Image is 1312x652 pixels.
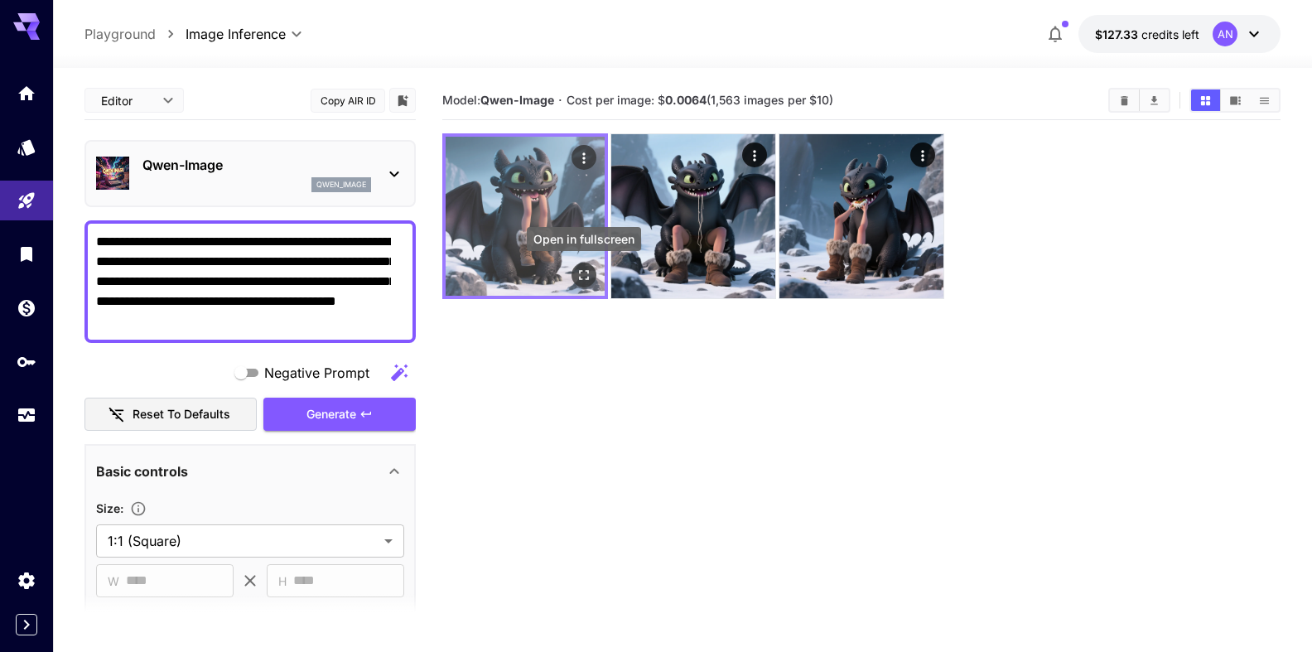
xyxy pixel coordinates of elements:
button: Adjust the dimensions of the generated image by specifying its width and height in pixels, or sel... [123,500,153,517]
span: Negative Prompt [264,363,369,383]
button: Generate [263,398,416,432]
div: $127.32897 [1095,26,1199,43]
div: Open in fullscreen [527,227,641,251]
a: Playground [84,24,156,44]
button: Reset to defaults [84,398,257,432]
span: credits left [1141,27,1199,41]
div: Settings [17,570,36,591]
div: Library [17,244,36,264]
button: Show images in list view [1250,89,1279,111]
p: Qwen-Image [142,155,371,175]
button: Show images in video view [1221,89,1250,111]
div: Qwen-Imageqwen_image [96,148,404,199]
div: Clear ImagesDownload All [1108,88,1170,113]
span: Generate [306,404,356,425]
p: Basic controls [96,461,188,481]
button: Expand sidebar [16,614,37,635]
span: Cost per image: $ (1,563 images per $10) [567,93,833,107]
b: Qwen-Image [480,93,554,107]
span: W [108,572,119,591]
button: Add to library [395,90,410,110]
span: Model: [442,93,554,107]
img: DTwRmyyN6wecDO8bBLK6LPpi+Zfoqhg7jp8sGMr8nBLe3R0jJBRAryFdMiRc8MmzWoo1W7CbNtGkhlkIYz2P9BPSugSHEAsNs... [446,137,605,296]
div: Actions [742,142,767,167]
span: Size : [96,501,123,515]
button: Clear Images [1110,89,1139,111]
div: Actions [572,145,596,170]
div: Show images in grid viewShow images in video viewShow images in list view [1189,88,1281,113]
div: Basic controls [96,452,404,491]
p: · [558,90,562,110]
div: API Keys [17,351,36,372]
p: qwen_image [316,179,366,191]
button: Download All [1140,89,1169,111]
span: $127.33 [1095,27,1141,41]
div: AN [1213,22,1237,46]
div: Playground [17,191,36,211]
span: 1:1 (Square) [108,531,378,551]
div: Actions [910,142,935,167]
span: H [278,572,287,591]
div: Open in fullscreen [572,263,596,287]
img: ohRhs00rey+vAEDhvWyM9dKHQAAPRbweGb5eIwPwoKRPnHf2rr89iOAA= [779,134,943,298]
button: Show images in grid view [1191,89,1220,111]
button: Copy AIR ID [311,89,385,113]
nav: breadcrumb [84,24,186,44]
div: Usage [17,405,36,426]
span: Editor [101,92,152,109]
span: Image Inference [186,24,286,44]
div: Models [17,137,36,157]
img: 2DBiDPhYHuAAA== [611,134,775,298]
div: Wallet [17,297,36,318]
div: Home [17,83,36,104]
button: $127.32897AN [1078,15,1281,53]
b: 0.0064 [665,93,707,107]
